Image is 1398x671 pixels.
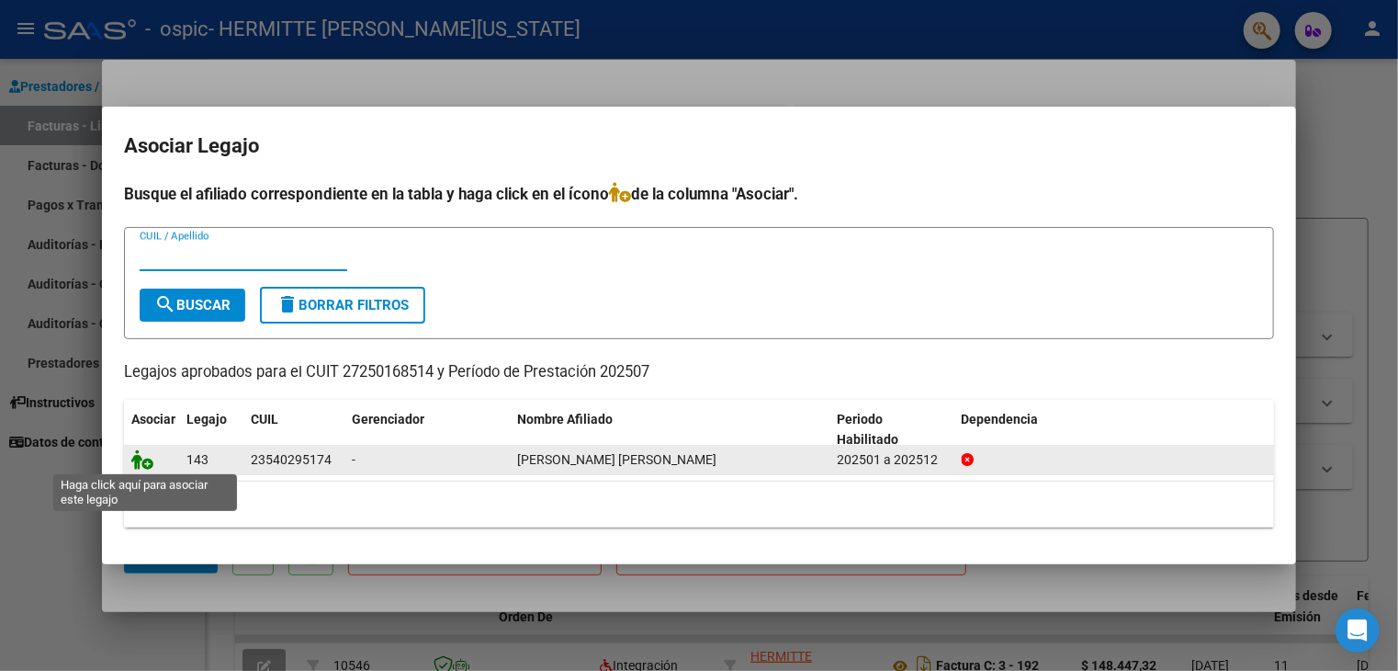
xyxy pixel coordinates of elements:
[186,412,227,426] span: Legajo
[344,400,510,461] datatable-header-cell: Gerenciador
[954,400,1275,461] datatable-header-cell: Dependencia
[124,182,1274,206] h4: Busque el afiliado correspondiente en la tabla y haga click en el ícono de la columna "Asociar".
[352,452,355,467] span: -
[186,452,209,467] span: 143
[1336,608,1380,653] div: Open Intercom Messenger
[140,289,245,322] button: Buscar
[154,293,176,315] mat-icon: search
[517,412,613,426] span: Nombre Afiliado
[131,412,175,426] span: Asociar
[251,412,278,426] span: CUIL
[838,449,947,471] div: 202501 a 202512
[124,400,179,461] datatable-header-cell: Asociar
[154,297,231,313] span: Buscar
[260,287,425,324] button: Borrar Filtros
[179,400,243,461] datatable-header-cell: Legajo
[838,412,899,448] span: Periodo Habilitado
[510,400,830,461] datatable-header-cell: Nombre Afiliado
[517,452,716,467] span: FERREYRA IRMA LUANA
[243,400,344,461] datatable-header-cell: CUIL
[830,400,954,461] datatable-header-cell: Periodo Habilitado
[276,293,299,315] mat-icon: delete
[352,412,424,426] span: Gerenciador
[124,482,1274,528] div: 1 registros
[962,412,1039,426] span: Dependencia
[276,297,409,313] span: Borrar Filtros
[124,361,1274,384] p: Legajos aprobados para el CUIT 27250168514 y Período de Prestación 202507
[251,449,332,471] div: 23540295174
[124,129,1274,164] h2: Asociar Legajo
